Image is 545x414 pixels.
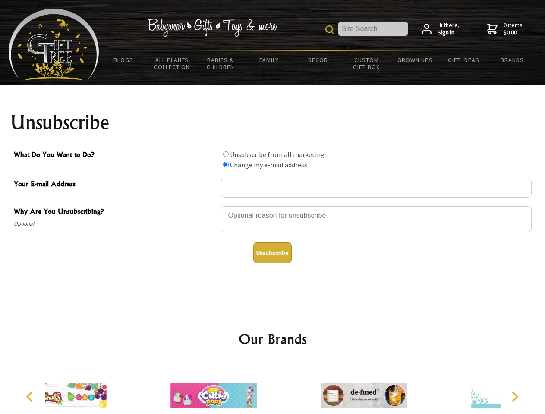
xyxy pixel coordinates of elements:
[293,51,342,69] a: Decor
[391,51,439,69] a: Grown Ups
[488,51,537,69] a: Brands
[221,206,532,232] textarea: Why Are You Unsubscribing?
[99,51,148,69] a: BLOGS
[422,22,460,37] a: Hi there,Sign in
[196,51,245,76] a: Babies & Children
[342,51,391,76] a: Custom Gift Box
[9,9,99,80] img: Babyware - Gifts - Toys and more...
[148,51,197,76] a: All Plants Collection
[223,151,229,157] input: What Do You Want to Do?
[10,112,535,133] h1: Unsubscribe
[487,22,523,37] a: 0 items$0.00
[14,149,217,162] span: What Do You Want to Do?
[245,51,294,69] a: Family
[504,29,523,37] strong: $0.00
[22,387,41,406] button: Previous
[504,21,523,37] span: 0 items
[221,179,532,198] input: Your E-mail Address
[505,387,524,406] button: Next
[338,22,408,36] input: Site Search
[230,150,324,159] label: Unsubscribe from all marketing
[148,19,277,37] img: Babywear - Gifts - Toys & more
[438,29,460,37] strong: Sign in
[14,206,217,219] span: Why Are You Unsubscribing?
[17,329,528,349] h2: Our Brands
[14,219,217,229] span: Optional
[439,51,488,69] a: Gift Ideas
[253,242,292,263] button: Unsubscribe
[325,25,334,34] img: product search
[230,160,307,169] label: Change my e-mail address
[438,22,460,37] span: Hi there,
[14,179,217,191] span: Your E-mail Address
[223,162,229,167] input: What Do You Want to Do?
